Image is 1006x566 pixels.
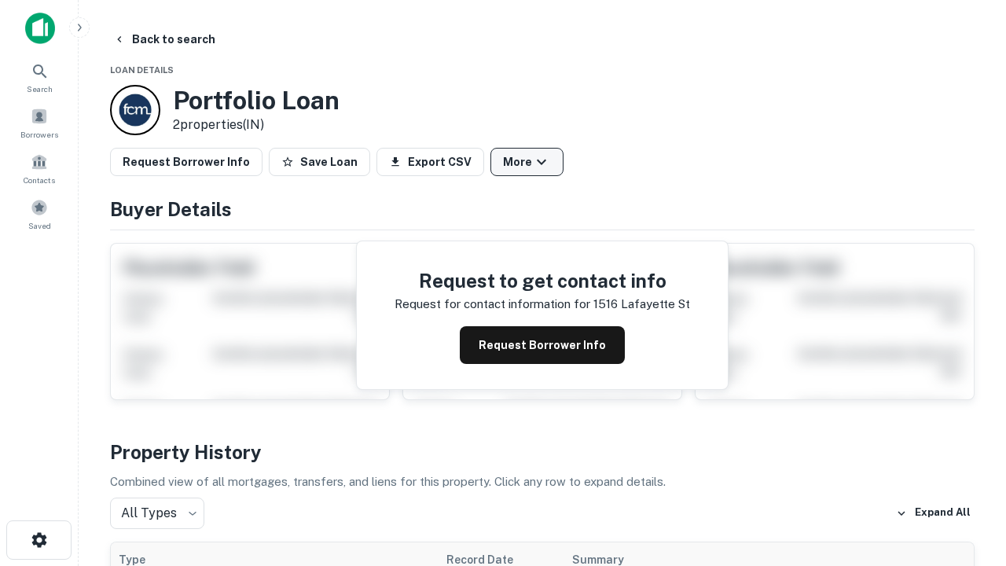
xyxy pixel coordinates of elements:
img: capitalize-icon.png [25,13,55,44]
button: Export CSV [376,148,484,176]
h3: Portfolio Loan [173,86,340,116]
a: Search [5,56,74,98]
a: Saved [5,193,74,235]
button: Expand All [892,502,975,525]
button: Request Borrower Info [110,148,263,176]
a: Borrowers [5,101,74,144]
iframe: Chat Widget [927,440,1006,516]
h4: Property History [110,438,975,466]
p: 2 properties (IN) [173,116,340,134]
a: Contacts [5,147,74,189]
p: 1516 lafayette st [593,295,690,314]
span: Loan Details [110,65,174,75]
h4: Buyer Details [110,195,975,223]
span: Search [27,83,53,95]
span: Contacts [24,174,55,186]
h4: Request to get contact info [395,266,690,295]
p: Combined view of all mortgages, transfers, and liens for this property. Click any row to expand d... [110,472,975,491]
span: Borrowers [20,128,58,141]
p: Request for contact information for [395,295,590,314]
div: All Types [110,498,204,529]
span: Saved [28,219,51,232]
button: Back to search [107,25,222,53]
button: Save Loan [269,148,370,176]
button: More [490,148,564,176]
button: Request Borrower Info [460,326,625,364]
